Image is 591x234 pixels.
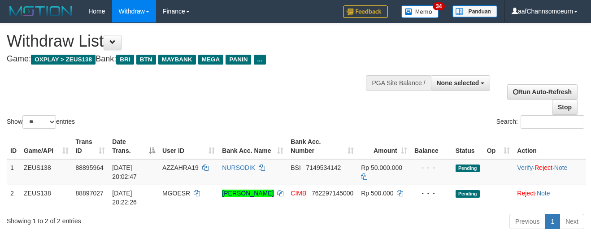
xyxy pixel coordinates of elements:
a: Run Auto-Refresh [507,84,578,100]
span: Copy 7149534142 to clipboard [306,164,341,171]
span: BRI [116,55,134,65]
th: Bank Acc. Number: activate to sort column ascending [287,134,357,159]
span: [DATE] 20:22:26 [112,190,137,206]
th: Trans ID: activate to sort column ascending [72,134,109,159]
a: Verify [517,164,533,171]
img: panduan.png [452,5,497,17]
td: · [513,185,586,210]
div: Showing 1 to 2 of 2 entries [7,213,239,225]
span: 34 [433,2,445,10]
span: Pending [456,190,480,198]
div: PGA Site Balance / [366,75,430,91]
th: Bank Acc. Name: activate to sort column ascending [218,134,287,159]
button: None selected [431,75,491,91]
span: AZZAHRA19 [162,164,199,171]
label: Show entries [7,115,75,129]
td: · · [513,159,586,185]
select: Showentries [22,115,56,129]
img: Feedback.jpg [343,5,388,18]
a: Reject [517,190,535,197]
span: 88897027 [76,190,104,197]
a: Reject [535,164,552,171]
a: Next [560,214,584,229]
a: Stop [552,100,578,115]
h4: Game: Bank: [7,55,385,64]
th: Status [452,134,483,159]
img: MOTION_logo.png [7,4,75,18]
span: Copy 762297145000 to clipboard [312,190,353,197]
a: NURSODIK [222,164,255,171]
span: BSI [291,164,301,171]
span: ... [254,55,266,65]
th: Op: activate to sort column ascending [483,134,514,159]
span: Pending [456,165,480,172]
span: CIMB [291,190,306,197]
span: MEGA [198,55,224,65]
a: Note [537,190,550,197]
a: Note [554,164,568,171]
span: PANIN [226,55,251,65]
span: Rp 50.000.000 [361,164,402,171]
td: ZEUS138 [20,185,72,210]
a: 1 [545,214,560,229]
span: [DATE] 20:02:47 [112,164,137,180]
td: ZEUS138 [20,159,72,185]
label: Search: [496,115,584,129]
td: 1 [7,159,20,185]
th: Amount: activate to sort column ascending [357,134,411,159]
th: ID [7,134,20,159]
img: Button%20Memo.svg [401,5,439,18]
span: Rp 500.000 [361,190,393,197]
span: OXPLAY > ZEUS138 [31,55,96,65]
span: BTN [136,55,156,65]
div: - - - [414,189,448,198]
input: Search: [521,115,584,129]
th: Balance [411,134,452,159]
td: 2 [7,185,20,210]
th: User ID: activate to sort column ascending [159,134,218,159]
span: 88895964 [76,164,104,171]
th: Date Trans.: activate to sort column descending [109,134,159,159]
span: MAYBANK [158,55,196,65]
a: Previous [509,214,545,229]
span: MGOESR [162,190,190,197]
span: None selected [437,79,479,87]
div: - - - [414,163,448,172]
th: Game/API: activate to sort column ascending [20,134,72,159]
th: Action [513,134,586,159]
a: [PERSON_NAME] [222,190,274,197]
h1: Withdraw List [7,32,385,50]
